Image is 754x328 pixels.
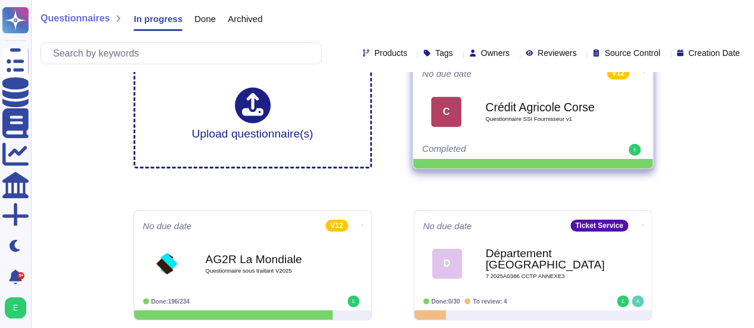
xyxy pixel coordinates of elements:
[688,49,740,57] span: Creation Date
[570,220,628,232] div: Ticket Service
[423,221,472,230] span: No due date
[435,49,453,57] span: Tags
[473,298,507,305] span: To review: 4
[422,69,471,78] span: No due date
[628,144,640,156] img: user
[481,49,510,57] span: Owners
[228,14,262,23] span: Archived
[151,298,190,305] span: Done: 196/234
[485,101,606,113] b: Crédit Agricole Corse
[2,295,35,321] button: user
[632,295,644,307] img: user
[325,220,347,232] div: V12
[194,14,216,23] span: Done
[604,49,660,57] span: Source Control
[606,67,629,79] div: V12
[143,221,192,230] span: No due date
[431,96,461,127] div: C
[206,254,325,265] b: AG2R La Mondiale
[192,88,314,139] div: Upload questionnaire(s)
[432,249,462,279] div: D
[486,248,605,270] b: Département [GEOGRAPHIC_DATA]
[47,43,321,64] input: Search by keywords
[422,144,570,156] div: Completed
[485,116,606,122] span: Questionnaire SSI Fournisseur v1
[206,268,325,274] span: Questionnaire sous traitant V2025
[538,49,576,57] span: Reviewers
[486,273,605,279] span: 7 2025A0386 CCTP ANNEXE3
[432,298,460,305] span: Done: 0/30
[134,14,182,23] span: In progress
[152,249,182,279] img: Logo
[374,49,407,57] span: Products
[617,295,629,307] img: user
[347,295,359,307] img: user
[17,272,24,279] div: 9+
[5,297,26,318] img: user
[41,14,110,23] span: Questionnaires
